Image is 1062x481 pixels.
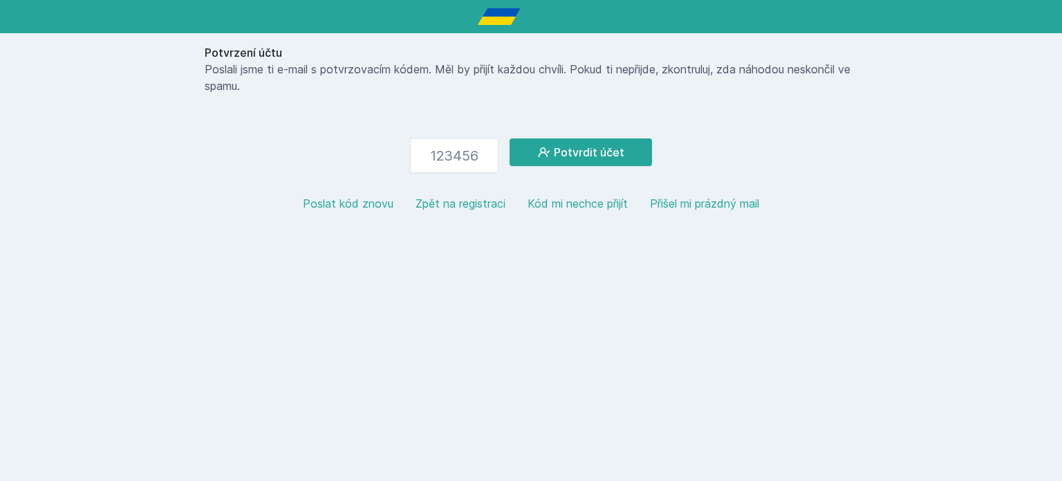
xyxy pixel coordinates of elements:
button: Přišel mi prázdný mail [650,195,759,212]
button: Potvrdit účet [510,138,652,166]
button: Poslat kód znovu [303,195,393,212]
button: Kód mi nechce přijít [528,195,628,212]
h1: Potvrzení účtu [205,44,857,61]
p: Poslali jsme ti e-mail s potvrzovacím kódem. Měl by přijít každou chvíli. Pokud ti nepřijde, zkon... [205,61,857,94]
input: 123456 [410,138,499,173]
button: Zpět na registraci [416,195,505,212]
